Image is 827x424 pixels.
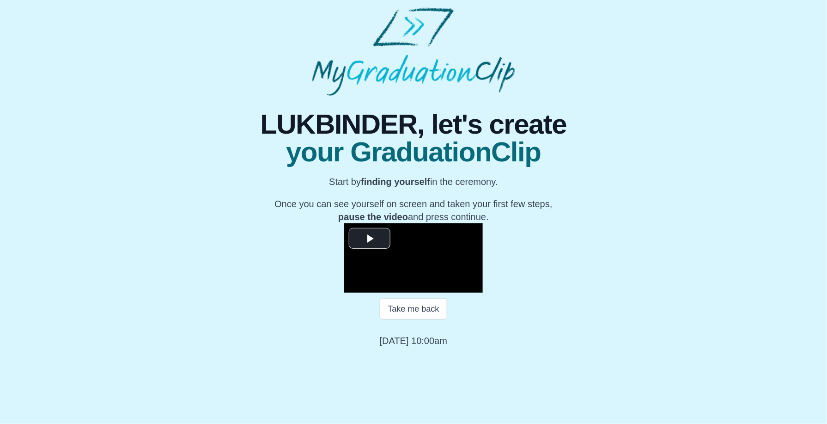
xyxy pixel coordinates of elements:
[349,228,390,249] button: Play Video
[260,175,566,188] p: Start by in the ceremony.
[344,223,483,293] div: Video Player
[361,177,430,187] b: finding yourself
[380,298,447,320] button: Take me back
[338,212,408,222] b: pause the video
[260,138,566,166] span: your GraduationClip
[260,197,566,223] p: Once you can see yourself on screen and taken your first few steps, and press continue.
[312,7,515,96] img: MyGraduationClip
[380,334,447,347] p: [DATE] 10:00am
[260,111,566,138] span: LUKBINDER, let's create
